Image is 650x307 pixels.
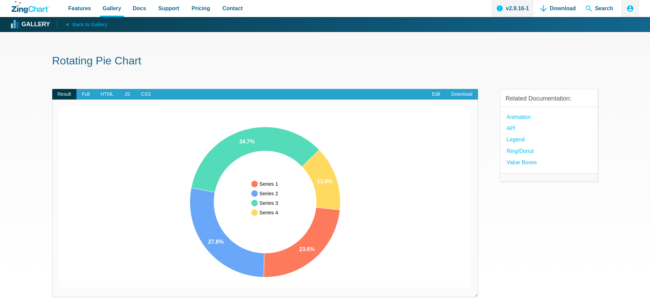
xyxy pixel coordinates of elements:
a: Download [446,89,478,100]
a: ZingChart Logo. Click to return to the homepage [12,1,50,13]
a: Value Boxes [507,158,537,167]
span: Docs [133,4,146,13]
span: Support [158,4,179,13]
a: Edit [427,89,446,100]
span: Full [76,89,95,100]
a: Ring/Donut [507,147,534,156]
span: JS [119,89,135,100]
span: Result [52,89,77,100]
span: Features [68,4,91,13]
span: HTML [95,89,119,100]
span: Contact [222,4,243,13]
span: Gallery [103,4,121,13]
h3: Related Documentation: [506,95,592,103]
a: Back to Gallery [57,19,107,29]
h1: Rotating Pie Chart [52,54,598,69]
a: Gallery [12,19,50,30]
strong: Gallery [21,21,50,28]
a: API [507,124,516,133]
span: Pricing [191,4,210,13]
a: Animation [507,112,531,122]
span: CSS [135,89,156,100]
a: Legend [507,135,525,144]
span: Back to Gallery [72,20,107,29]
